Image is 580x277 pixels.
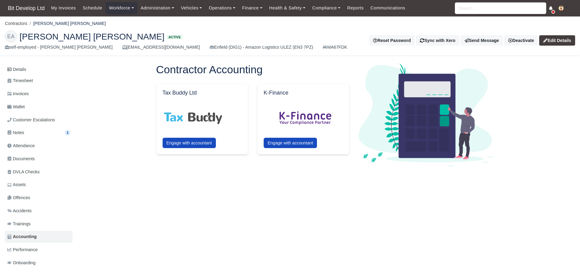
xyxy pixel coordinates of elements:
[27,20,106,27] li: [PERSON_NAME] [PERSON_NAME]
[79,2,105,14] a: Schedule
[367,2,409,14] a: Communications
[48,2,79,14] a: My Invoices
[309,2,344,14] a: Compliance
[5,44,113,51] div: self-employed - [PERSON_NAME] [PERSON_NAME]
[163,90,242,96] h5: Tax Buddy Ltd
[5,2,48,14] a: Bit Develop Ltd
[5,192,72,204] a: Offences
[5,64,72,75] a: Details
[5,30,17,43] div: EA
[210,44,313,51] div: Enfield (DIG1) - Amazon Logistics ULEZ (EN3 7PZ)
[167,35,182,40] span: Active
[5,21,27,26] a: Contractors
[7,194,30,201] span: Offences
[122,44,200,51] div: [EMAIL_ADDRESS][DOMAIN_NAME]
[65,130,70,135] span: 1
[539,35,575,46] a: Edit Details
[266,2,309,14] a: Health & Safety
[156,63,350,76] h1: Contractor Accounting
[7,103,25,110] span: Wallet
[7,207,32,214] span: Accidents
[369,35,415,46] button: Reset Password
[239,2,266,14] a: Finance
[7,220,30,227] span: Trainings
[344,2,367,14] a: Reports
[5,205,72,217] a: Accidents
[416,35,459,46] button: Sync with Xero
[7,90,29,97] span: Invoices
[5,75,72,87] a: Timesheet
[5,179,72,191] a: Assets
[5,114,72,126] a: Customer Escalations
[137,2,178,14] a: Administration
[7,129,24,136] span: Notes
[5,166,72,178] a: DVLA Checks
[19,32,164,41] span: [PERSON_NAME] [PERSON_NAME]
[5,127,72,139] a: Notes 1
[163,138,216,148] button: Engage with accountant
[7,77,33,84] span: Timesheet
[7,181,26,188] span: Assets
[504,35,538,46] a: Deactivate
[5,88,72,100] a: Invoices
[0,26,580,56] div: Erikson Francisco Afonso
[455,2,546,14] input: Search...
[5,218,72,230] a: Trainings
[5,244,72,256] a: Performance
[7,155,35,162] span: Documents
[106,2,137,14] a: Workforce
[5,153,72,165] a: Documents
[7,116,55,123] span: Customer Escalations
[7,142,35,149] span: Attendance
[264,138,317,148] button: Engage with accountant
[7,259,36,266] span: Onboarding
[178,2,206,14] a: Vehicles
[206,2,239,14] a: Operations
[323,44,347,51] a: MA67FDK
[7,246,38,253] span: Performance
[461,35,503,46] a: Send Message
[7,168,40,175] span: DVLA Checks
[264,90,343,96] h5: K-Finance
[5,140,72,152] a: Attendance
[5,257,72,269] a: Onboarding
[5,101,72,113] a: Wallet
[7,233,37,240] span: Accounting
[5,231,72,243] a: Accounting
